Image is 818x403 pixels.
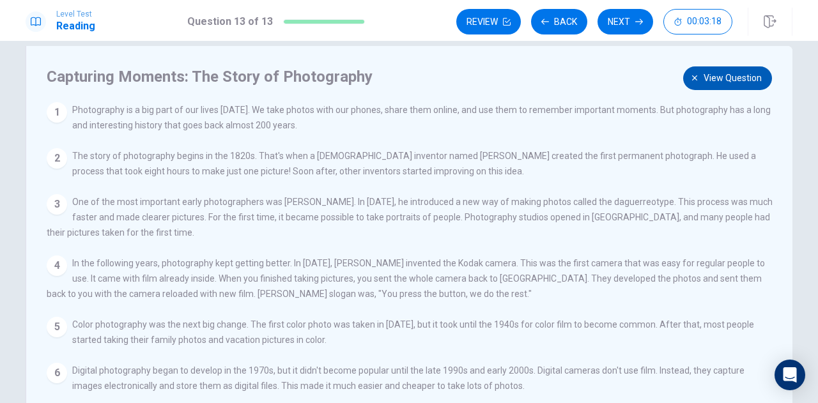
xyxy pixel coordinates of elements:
h1: Reading [56,19,95,34]
span: One of the most important early photographers was [PERSON_NAME]. In [DATE], he introduced a new w... [47,197,773,238]
div: Open Intercom Messenger [775,360,805,390]
div: 1 [47,102,67,123]
span: In the following years, photography kept getting better. In [DATE], [PERSON_NAME] invented the Ko... [47,258,765,299]
span: View question [704,70,762,86]
div: 6 [47,363,67,383]
button: Back [531,9,587,34]
button: 00:03:18 [663,9,732,34]
div: 5 [47,317,67,337]
h4: Capturing Moments: The Story of Photography [47,66,769,87]
button: Next [598,9,653,34]
button: View question [683,66,772,90]
span: 00:03:18 [687,17,722,27]
div: 3 [47,194,67,215]
button: Review [456,9,521,34]
span: Photography is a big part of our lives [DATE]. We take photos with our phones, share them online,... [72,105,771,130]
div: 4 [47,255,67,276]
div: 2 [47,148,67,169]
span: Level Test [56,10,95,19]
span: Digital photography began to develop in the 1970s, but it didn't become popular until the late 19... [72,365,745,391]
span: Color photography was the next big change. The first color photo was taken in [DATE], but it took... [72,319,754,345]
span: The story of photography begins in the 1820s. That's when a [DEMOGRAPHIC_DATA] inventor named [PE... [72,151,756,176]
h1: Question 13 of 13 [187,14,273,29]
